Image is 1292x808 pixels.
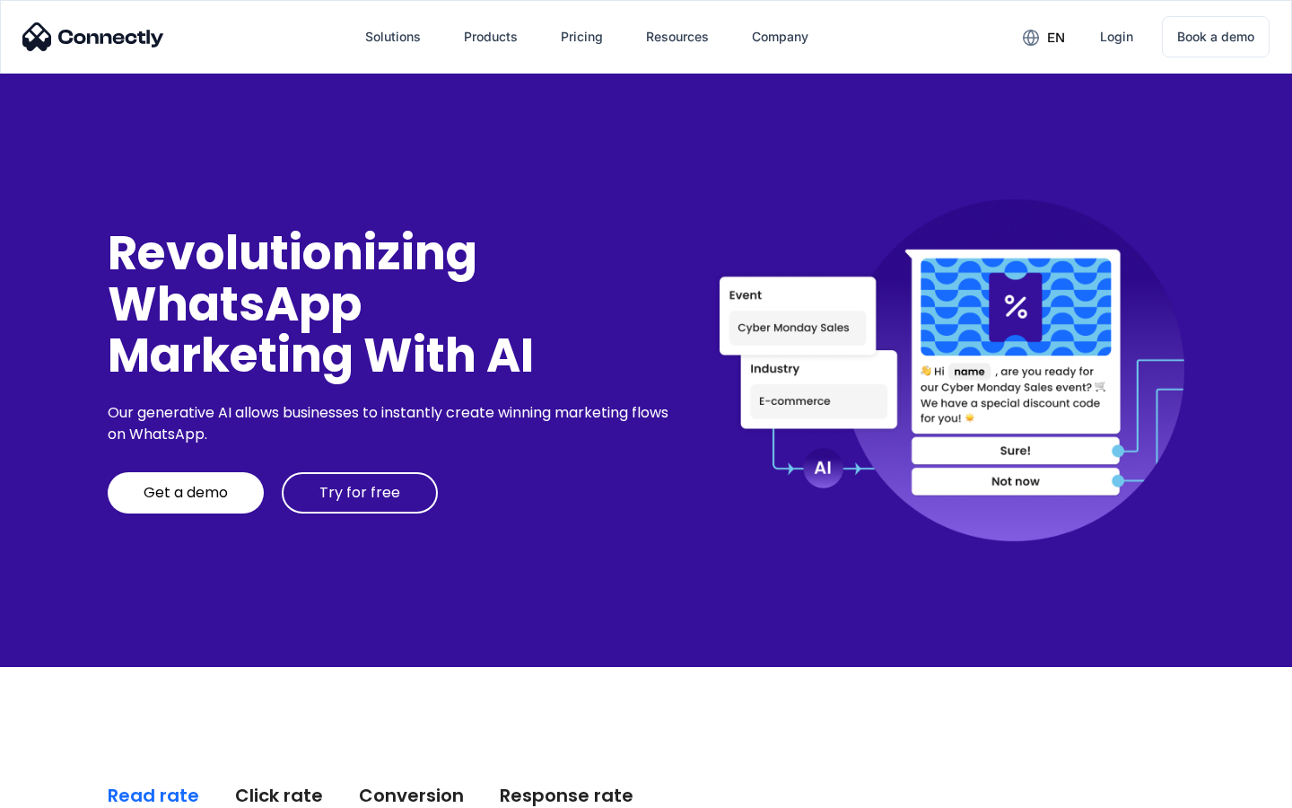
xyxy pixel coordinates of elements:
a: Pricing [546,15,617,58]
div: Our generative AI allows businesses to instantly create winning marketing flows on WhatsApp. [108,402,675,445]
div: Read rate [108,783,199,808]
a: Get a demo [108,472,264,514]
div: Resources [646,24,709,49]
div: Company [752,24,808,49]
a: Book a demo [1162,16,1270,57]
div: Login [1100,24,1133,49]
div: Pricing [561,24,603,49]
a: Login [1086,15,1148,58]
div: Try for free [319,484,400,502]
img: Connectly Logo [22,22,164,51]
div: en [1047,25,1065,50]
div: Get a demo [144,484,228,502]
div: Response rate [500,783,633,808]
a: Try for free [282,472,438,514]
div: Products [464,24,518,49]
div: Click rate [235,783,323,808]
div: Solutions [365,24,421,49]
div: Conversion [359,783,464,808]
div: Revolutionizing WhatsApp Marketing With AI [108,227,675,382]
